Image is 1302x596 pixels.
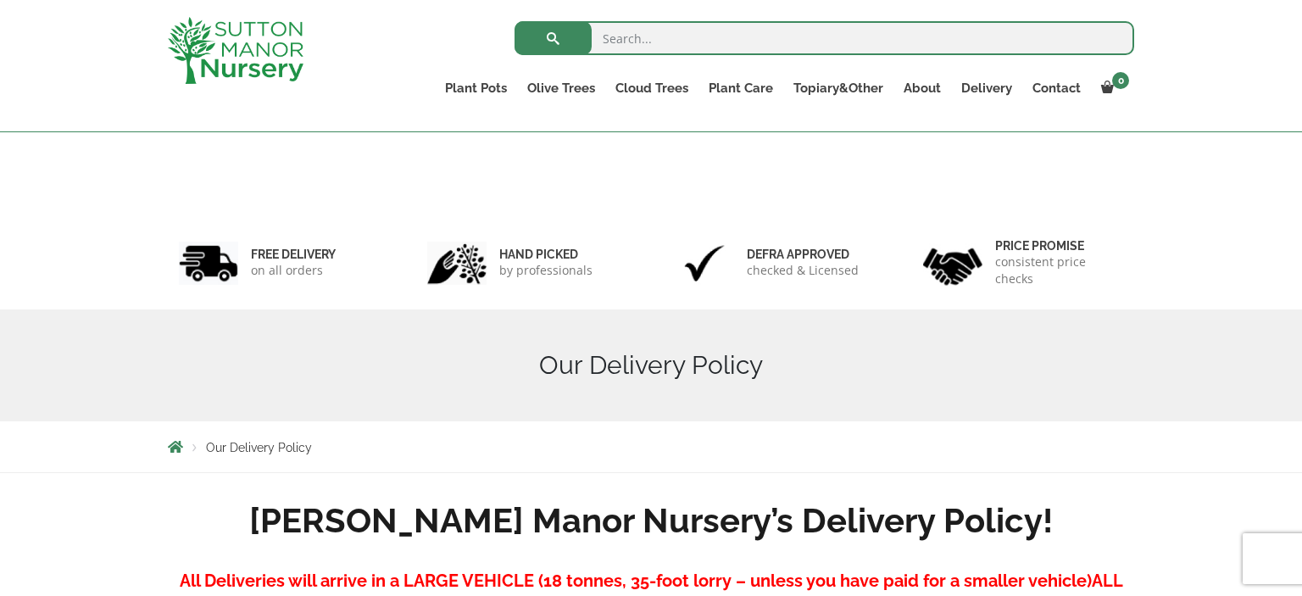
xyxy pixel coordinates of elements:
nav: Breadcrumbs [168,440,1134,454]
img: 3.jpg [675,242,734,285]
img: 1.jpg [179,242,238,285]
a: Delivery [951,76,1022,100]
a: 0 [1091,76,1134,100]
p: checked & Licensed [747,262,859,279]
a: Topiary&Other [783,76,893,100]
a: Plant Pots [435,76,517,100]
p: consistent price checks [995,253,1124,287]
strong: All Deliveries will arrive in a LARGE VEHICLE (18 tonnes, 35-foot lorry – unless you have paid fo... [180,571,1092,591]
h6: Price promise [995,238,1124,253]
a: Contact [1022,76,1091,100]
img: 2.jpg [427,242,487,285]
input: Search... [515,21,1134,55]
p: on all orders [251,262,336,279]
p: by professionals [499,262,593,279]
h6: FREE DELIVERY [251,247,336,262]
img: logo [168,17,303,84]
img: 4.jpg [923,237,982,289]
h6: hand picked [499,247,593,262]
a: Olive Trees [517,76,605,100]
span: 0 [1112,72,1129,89]
strong: [PERSON_NAME] Manor Nursery’s Delivery Policy! [249,500,1053,540]
a: Cloud Trees [605,76,698,100]
span: Our Delivery Policy [206,441,312,454]
h6: Defra approved [747,247,859,262]
a: Plant Care [698,76,783,100]
h1: Our Delivery Policy [168,350,1134,381]
a: About [893,76,951,100]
